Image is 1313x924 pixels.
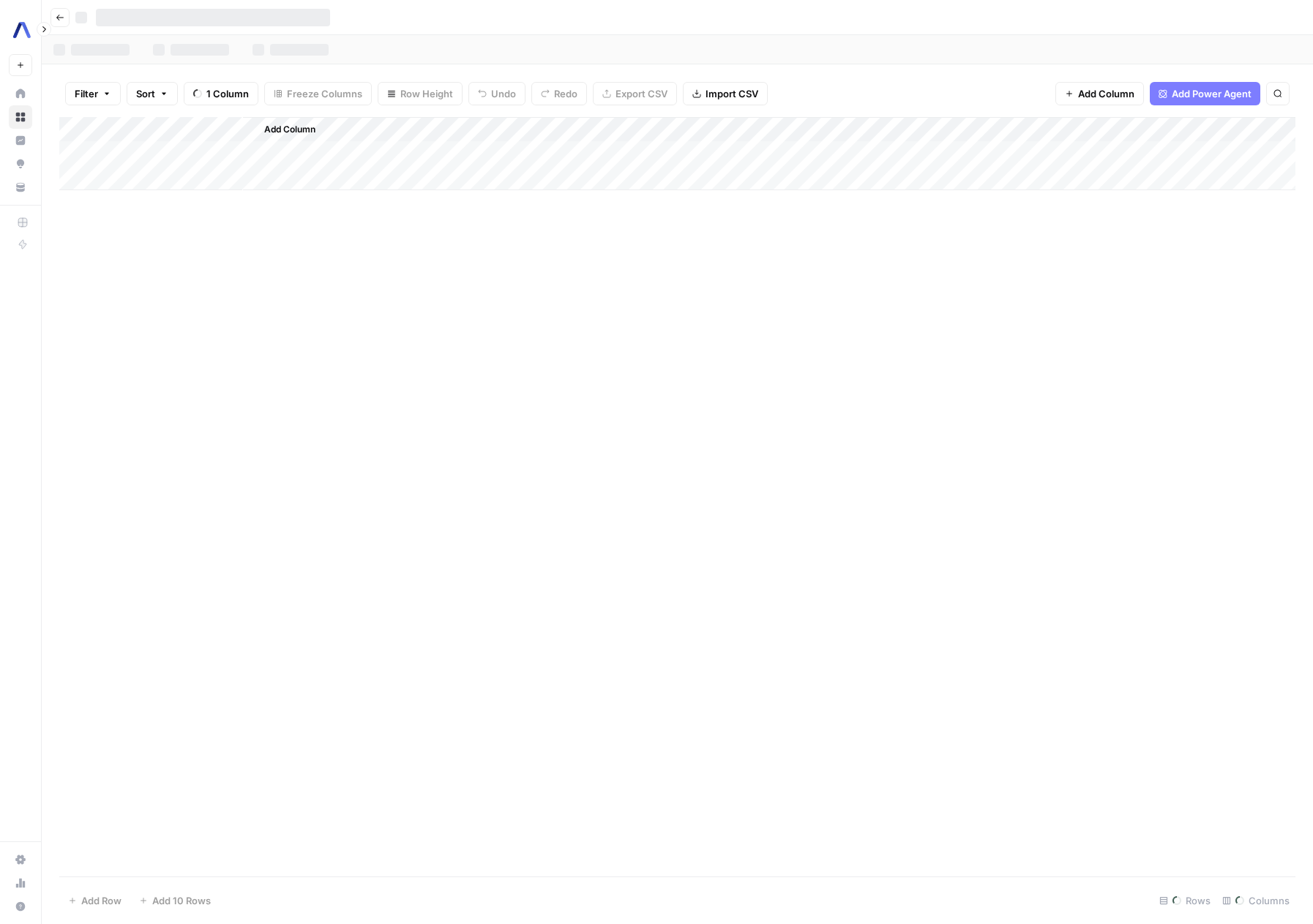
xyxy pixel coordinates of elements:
button: Import CSV [683,82,768,105]
span: Filter [75,86,98,101]
button: Export CSV [593,82,677,105]
span: Sort [136,86,155,101]
span: Redo [554,86,577,101]
button: Filter [65,82,121,105]
span: Export CSV [616,86,667,101]
button: Add 10 Rows [130,889,220,912]
a: Opportunities [9,152,32,176]
button: Redo [531,82,587,105]
span: Freeze Columns [287,86,362,101]
button: Sort [127,82,178,105]
a: Insights [9,129,32,152]
button: Undo [468,82,525,105]
button: Workspace: AssemblyAI [9,12,32,48]
button: Freeze Columns [264,82,372,105]
button: Help + Support [9,895,32,918]
button: Add Power Agent [1150,82,1260,105]
a: Home [9,82,32,105]
span: Row Height [400,86,453,101]
span: 1 Column [206,86,249,101]
button: Add Column [245,120,321,139]
div: Columns [1216,889,1295,912]
span: Add Row [81,893,121,908]
span: Add Power Agent [1172,86,1252,101]
img: AssemblyAI Logo [9,17,35,43]
span: Add Column [1078,86,1134,101]
span: Undo [491,86,516,101]
span: Import CSV [706,86,758,101]
span: Add 10 Rows [152,893,211,908]
a: Browse [9,105,32,129]
button: Add Column [1055,82,1144,105]
a: Usage [9,871,32,895]
div: Rows [1153,889,1216,912]
a: Settings [9,848,32,871]
a: Your Data [9,176,32,199]
span: Add Column [264,123,315,136]
button: 1 Column [184,82,258,105]
button: Add Row [59,889,130,912]
button: Row Height [378,82,463,105]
